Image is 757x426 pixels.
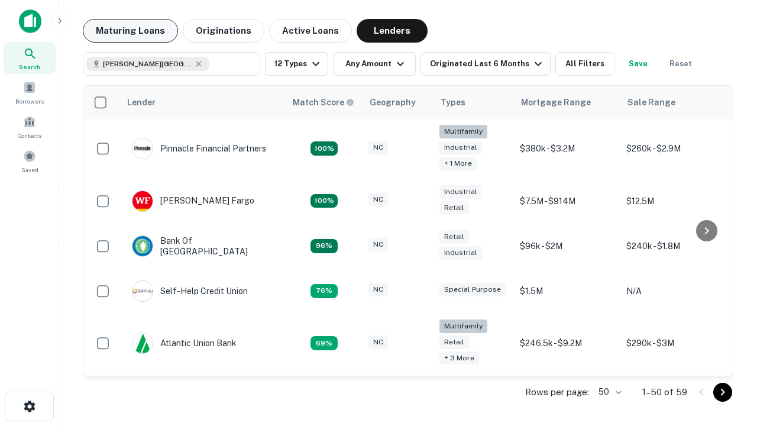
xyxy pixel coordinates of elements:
span: Contacts [18,131,41,140]
button: Originations [183,19,264,43]
div: Matching Properties: 11, hasApolloMatch: undefined [310,284,338,298]
div: Retail [439,201,469,215]
img: picture [132,281,153,301]
div: Mortgage Range [521,95,591,109]
th: Mortgage Range [514,86,620,119]
div: + 3 more [439,351,479,365]
td: $380k - $3.2M [514,119,620,179]
div: Retail [439,335,469,349]
div: Sale Range [627,95,675,109]
div: Multifamily [439,319,487,333]
div: NC [368,283,388,296]
button: All Filters [555,52,614,76]
div: Matching Properties: 14, hasApolloMatch: undefined [310,239,338,253]
div: Matching Properties: 10, hasApolloMatch: undefined [310,336,338,350]
div: Industrial [439,185,482,199]
td: $290k - $3M [620,314,727,373]
div: Atlantic Union Bank [132,333,237,354]
div: [PERSON_NAME] Fargo [132,191,254,212]
th: Lender [120,86,286,119]
div: Self-help Credit Union [132,280,248,302]
span: Saved [21,165,38,175]
div: Matching Properties: 26, hasApolloMatch: undefined [310,141,338,156]
td: $1.5M [514,269,620,314]
div: NC [368,238,388,251]
div: Industrial [439,246,482,260]
img: picture [132,236,153,256]
a: Saved [4,145,56,177]
div: Multifamily [439,125,487,138]
img: picture [132,191,153,211]
a: Search [4,42,56,74]
iframe: Chat Widget [698,331,757,388]
th: Types [434,86,514,119]
div: Bank Of [GEOGRAPHIC_DATA] [132,235,274,257]
button: Save your search to get updates of matches that match your search criteria. [619,52,657,76]
div: NC [368,335,388,349]
div: Capitalize uses an advanced AI algorithm to match your search with the best lender. The match sco... [293,96,354,109]
h6: Match Score [293,96,352,109]
button: Originated Last 6 Months [420,52,551,76]
div: Pinnacle Financial Partners [132,138,266,159]
span: Search [19,62,40,72]
div: Geography [370,95,416,109]
a: Borrowers [4,76,56,108]
th: Geography [363,86,434,119]
img: picture [132,138,153,159]
div: Matching Properties: 15, hasApolloMatch: undefined [310,194,338,208]
span: Borrowers [15,96,44,106]
div: NC [368,193,388,206]
div: Originated Last 6 Months [430,57,545,71]
div: Retail [439,230,469,244]
img: picture [132,333,153,353]
button: Lenders [357,19,428,43]
div: Types [441,95,465,109]
button: Reset [662,52,700,76]
th: Capitalize uses an advanced AI algorithm to match your search with the best lender. The match sco... [286,86,363,119]
div: NC [368,141,388,154]
button: Active Loans [269,19,352,43]
td: $240k - $1.8M [620,224,727,269]
td: N/A [620,269,727,314]
div: Lender [127,95,156,109]
td: $12.5M [620,179,727,224]
button: Maturing Loans [83,19,178,43]
div: Special Purpose [439,283,506,296]
span: [PERSON_NAME][GEOGRAPHIC_DATA], [GEOGRAPHIC_DATA] [103,59,192,69]
button: Any Amount [333,52,416,76]
button: Go to next page [713,383,732,402]
th: Sale Range [620,86,727,119]
a: Contacts [4,111,56,143]
td: $7.5M - $914M [514,179,620,224]
div: 50 [594,383,623,401]
p: Rows per page: [525,385,589,399]
td: $260k - $2.9M [620,119,727,179]
td: $246.5k - $9.2M [514,314,620,373]
div: + 1 more [439,157,477,170]
img: capitalize-icon.png [19,9,41,33]
button: 12 Types [265,52,328,76]
p: 1–50 of 59 [642,385,687,399]
td: $96k - $2M [514,224,620,269]
div: Industrial [439,141,482,154]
